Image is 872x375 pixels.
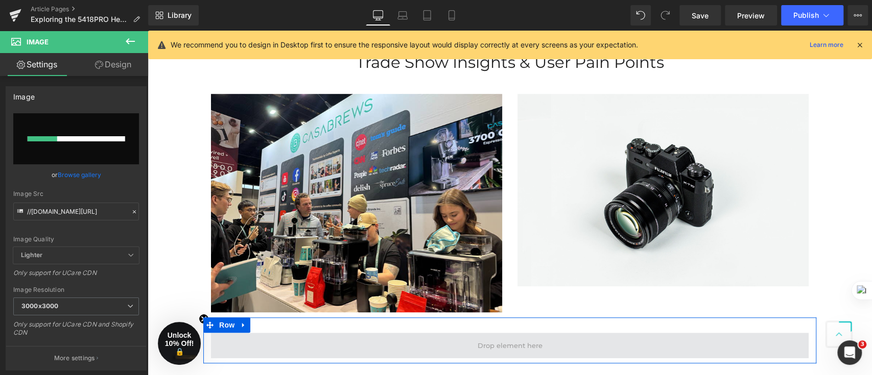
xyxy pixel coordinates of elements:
span: Publish [793,11,819,19]
a: Preview [725,5,777,26]
button: More [847,5,868,26]
div: Only support for UCare CDN [13,269,139,284]
iframe: Intercom live chat [837,340,862,365]
button: Publish [781,5,843,26]
span: Library [168,11,192,20]
a: Design [76,53,150,76]
div: Image Src [13,190,139,197]
div: Only support for UCare CDN and Shopify CDN [13,320,139,343]
a: Learn more [806,39,847,51]
p: We recommend you to design in Desktop first to ensure the responsive layout would display correct... [171,39,638,51]
span: 3 [858,340,866,348]
a: Laptop [390,5,415,26]
b: Lighter [21,251,42,259]
a: Tablet [415,5,439,26]
a: Mobile [439,5,464,26]
div: Image [13,87,35,101]
div: Image Quality [13,236,139,243]
a: Browse gallery [58,166,101,184]
button: More settings [6,346,146,370]
span: Row [69,287,89,302]
b: 3000x3000 [21,302,58,310]
a: Expand / Collapse [89,287,103,302]
div: or [13,169,139,180]
span: Exploring the 5418PRO Heating System: Faster Heating, Faster Coffee Enjoyment [31,15,129,23]
span: Image [27,38,49,46]
a: Article Pages [31,5,148,13]
div: Image Resolution [13,286,139,293]
input: Link [13,203,139,220]
h2: Trade Show Insights & User Pain Points [63,21,661,43]
p: More settings [54,354,95,363]
a: New Library [148,5,199,26]
a: Desktop [366,5,390,26]
button: Redo [655,5,675,26]
button: Undo [630,5,651,26]
span: Save [692,10,709,21]
span: Preview [737,10,765,21]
